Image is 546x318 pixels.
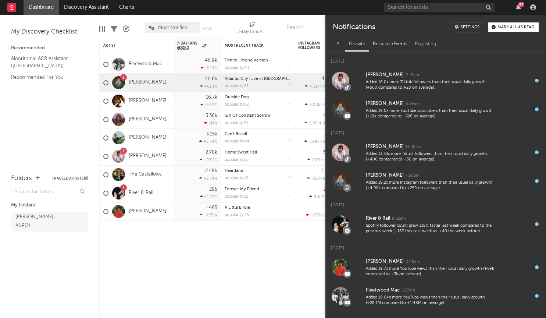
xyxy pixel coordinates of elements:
[225,95,291,99] div: Outside Dog
[325,52,546,66] div: [DATE]
[129,79,167,86] a: [PERSON_NAME]
[320,158,334,162] span: +15.6 %
[225,121,248,125] div: popularity: 51
[366,286,400,295] div: Fleetwood Mac
[324,113,335,118] div: 449k
[129,172,162,178] a: The Castellows
[333,22,375,32] div: Notifications
[321,140,334,144] span: -0.42 %
[320,213,334,218] span: +10.2 %
[225,195,248,199] div: popularity: 15
[461,25,479,29] div: Settings
[325,124,546,138] div: [DATE]
[200,213,217,218] div: +7.55 %
[322,169,335,173] div: 1.66M
[310,85,320,89] span: 4.51k
[205,58,217,63] div: 46.9k
[225,158,249,162] div: popularity: 55
[325,210,546,239] a: River & Rail9:32amSpotify follower count grew 318% faster last week compared to the previous week...
[497,25,534,29] div: Mark all as read
[225,66,249,70] div: popularity: 44
[366,71,404,79] div: [PERSON_NAME]
[225,187,259,191] a: Forever My Friend
[177,41,200,50] span: 7-Day Fans Added
[129,190,153,196] a: River & Rail
[325,138,546,167] a: [PERSON_NAME]11:00amAdded 13.33x more Tiktok followers than their usual daily growth (+400 compar...
[307,158,335,162] div: ( )
[312,158,319,162] span: 207
[325,95,335,100] div: 781k
[206,95,217,100] div: 16.7k
[225,132,247,136] a: Can't Recall
[488,22,539,32] button: Mark all as read
[206,132,217,137] div: 3.15k
[406,173,420,179] div: 7:50am
[103,43,158,48] div: Artist
[11,201,88,210] div: My Folders
[123,18,129,40] div: A&R Pipeline
[323,150,335,155] div: 74.4k
[200,102,217,107] div: -59.5 %
[11,73,81,81] a: Recommended For You
[366,295,495,306] div: Added 19.04x more YouTube views than their usual daily growth (+28.1M compared to +1.48M on avera...
[225,77,393,81] a: Atlantic City (Live in [GEOGRAPHIC_DATA]) [feat. [PERSON_NAME] and [PERSON_NAME]]
[325,95,546,124] a: [PERSON_NAME]6:29amAdded 19.0x more YouTube subscribers than their usual daily growth (+10k compa...
[451,22,484,32] a: Settings
[158,25,188,30] span: Most Notified
[225,77,291,81] div: Atlantic City (Live in Jersey) [feat. Bruce Springsteen and Kings of Leon]
[129,135,167,141] a: [PERSON_NAME]
[392,216,406,222] div: 9:32am
[325,239,546,253] div: [DATE]
[411,38,440,50] div: Playlisting
[309,194,335,199] div: ( )
[225,176,249,180] div: popularity: 41
[129,208,167,215] a: [PERSON_NAME]
[366,266,495,278] div: Added 19.7x more YouTube views than their usual daily growth (+59k compared to +3k on average).
[225,206,250,210] a: A Little Birdie
[201,66,217,70] div: -6.21 %
[321,85,334,89] span: +443 %
[369,38,411,50] div: Releases/Events
[199,139,217,144] div: +3.34 %
[225,114,291,118] div: Girl Of Constant Sorrow
[225,95,249,99] a: Outside Dog
[199,176,217,181] div: +2.74 %
[209,187,217,192] div: 295
[366,142,404,151] div: [PERSON_NAME]
[325,66,546,95] a: [PERSON_NAME]9:13amAdded 18.0x more Tiktok followers than their usual daily growth (+500 compared...
[238,28,267,36] div: 7-Day Fans Added (7-Day Fans Added)
[225,169,291,173] div: Heartland
[203,26,212,31] button: Save
[225,206,291,210] div: A Little Birdie
[516,4,521,10] button: 57
[406,101,420,107] div: 6:29am
[406,144,421,150] div: 11:00am
[325,282,546,310] a: Fleetwood Mac5:37amAdded 19.04x more YouTube views than their usual daily growth (+28.1M compared...
[518,2,524,7] div: 57
[384,3,495,12] input: Search for artists
[320,177,334,181] span: +89.1 %
[325,253,546,282] a: [PERSON_NAME]8:49amAdded 19.7x more YouTube views than their usual daily growth (+59k compared to...
[314,195,319,199] span: 90
[406,259,420,265] div: 8:49am
[402,288,415,293] div: 5:37am
[129,61,162,67] a: Fleetwood Mac
[200,158,217,162] div: +22.2 %
[225,59,291,63] div: Trinity - Mono Version
[366,257,404,266] div: [PERSON_NAME]
[99,18,105,40] div: Edit Columns
[304,121,335,126] div: ( )
[225,59,268,63] a: Trinity - Mono Version
[366,79,495,91] div: Added 18.0x more Tiktok followers than their usual daily growth (+500 compared to +28 on average).
[205,77,217,81] div: 40.6k
[238,18,267,40] div: 7-Day Fans Added (7-Day Fans Added)
[206,113,217,118] div: 5.36k
[207,205,217,210] div: -465
[333,38,345,50] div: All
[311,213,319,218] span: -237
[225,43,280,48] div: Most Recent Track
[225,139,249,144] div: popularity: 44
[321,103,334,107] span: -77.7 %
[225,132,291,136] div: Can't Recall
[205,169,217,173] div: 2.48k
